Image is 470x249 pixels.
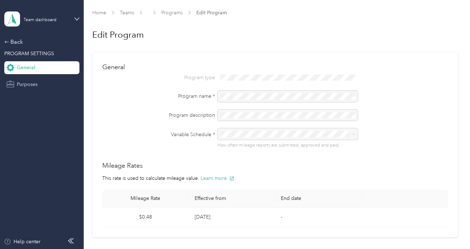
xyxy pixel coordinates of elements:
label: Program description [102,111,215,119]
button: Help center [4,238,40,245]
iframe: Everlance-gr Chat Button Frame [430,209,470,249]
td: $0.48 [102,207,189,227]
a: Programs [161,10,183,16]
th: Mileage Rate [102,190,189,207]
h2: General [102,62,447,72]
span: Edit Program [196,9,227,16]
h1: Edit Program [92,26,144,43]
label: Program name [102,92,215,100]
span: Purposes [17,81,38,88]
p: How often mileage reports are submitted, approved and paid. [217,142,419,149]
a: Home [92,10,106,16]
div: Back [4,38,76,46]
label: Variable Schedule [102,131,215,138]
h2: Mileage Rates [102,161,234,171]
a: Teams [120,10,134,16]
div: Team dashboard [24,18,57,22]
td: [DATE] [189,207,275,227]
p: This rate is used to calculate mileage value. [102,174,234,182]
button: Learn more [201,174,234,182]
th: Effective from [189,190,275,207]
th: End date [275,190,361,207]
span: PROGRAM SETTINGS [4,51,54,57]
td: - [275,207,361,227]
span: General [17,64,35,71]
p: Program type [102,74,215,81]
